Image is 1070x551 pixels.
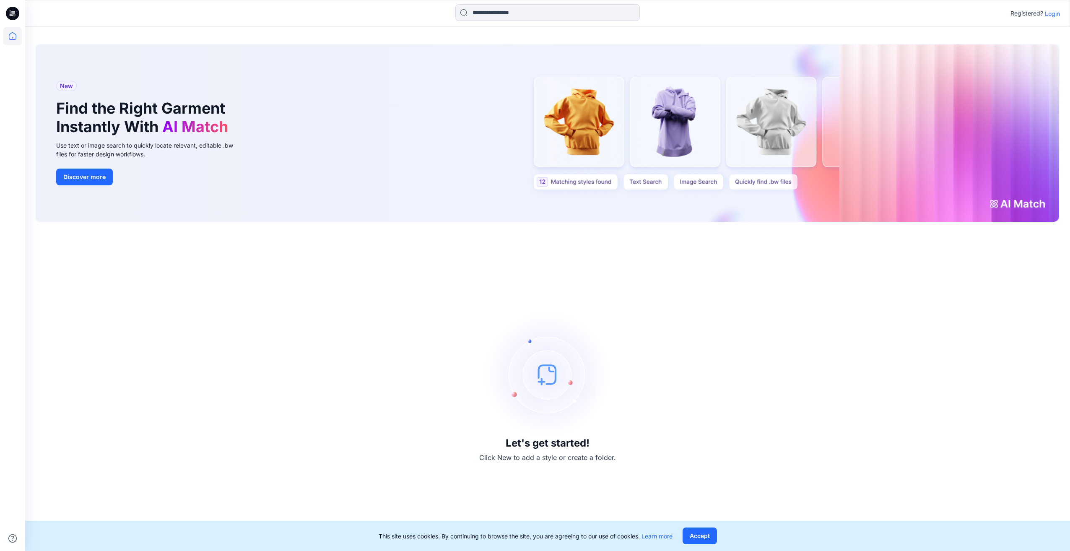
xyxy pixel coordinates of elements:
button: Accept [683,528,717,544]
p: Login [1045,9,1060,18]
h3: Let's get started! [506,437,590,449]
img: empty-state-image.svg [485,312,610,437]
p: Registered? [1010,8,1043,18]
button: Discover more [56,169,113,185]
span: New [60,81,73,91]
h1: Find the Right Garment Instantly With [56,99,232,135]
p: Click New to add a style or create a folder. [479,452,616,463]
div: Use text or image search to quickly locate relevant, editable .bw files for faster design workflows. [56,141,245,159]
span: AI Match [162,117,228,136]
a: Learn more [641,533,673,540]
p: This site uses cookies. By continuing to browse the site, you are agreeing to our use of cookies. [379,532,673,541]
